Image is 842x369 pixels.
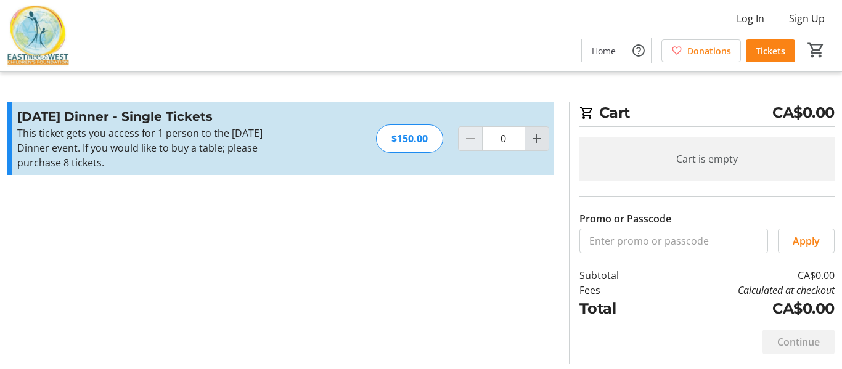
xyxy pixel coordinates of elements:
[582,39,626,62] a: Home
[661,39,741,62] a: Donations
[779,9,835,28] button: Sign Up
[17,126,287,170] div: This ticket gets you access for 1 person to the [DATE] Dinner event. If you would like to buy a t...
[805,39,827,61] button: Cart
[579,283,653,298] td: Fees
[525,127,549,150] button: Increment by one
[626,38,651,63] button: Help
[793,233,820,248] span: Apply
[687,44,731,57] span: Donations
[579,211,671,226] label: Promo or Passcode
[579,137,835,181] div: Cart is empty
[482,126,525,151] input: Diwali Dinner - Single Tickets Quantity
[746,39,795,62] a: Tickets
[376,124,443,153] div: $150.00
[653,283,835,298] td: Calculated at checkout
[756,44,785,57] span: Tickets
[579,268,653,283] td: Subtotal
[653,268,835,283] td: CA$0.00
[579,298,653,320] td: Total
[17,107,287,126] h3: [DATE] Dinner - Single Tickets
[7,5,69,67] img: East Meets West Children's Foundation's Logo
[789,11,825,26] span: Sign Up
[778,229,835,253] button: Apply
[579,229,768,253] input: Enter promo or passcode
[653,298,835,320] td: CA$0.00
[772,102,835,124] span: CA$0.00
[737,11,764,26] span: Log In
[592,44,616,57] span: Home
[727,9,774,28] button: Log In
[579,102,835,127] h2: Cart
